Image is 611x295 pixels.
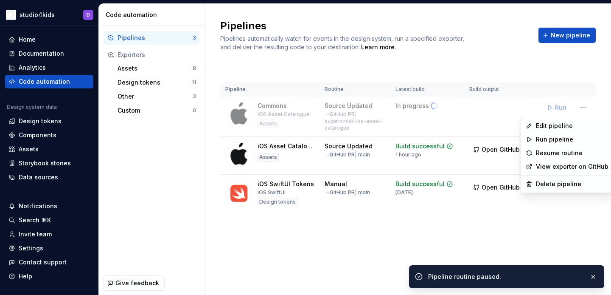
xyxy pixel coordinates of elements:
[536,135,608,144] div: Run pipeline
[536,149,608,157] div: Resume routine
[428,272,583,281] div: Pipeline routine paused.
[536,122,608,130] div: Edit pipeline
[536,162,608,171] a: View exporter on GitHub
[536,180,608,188] div: Delete pipeline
